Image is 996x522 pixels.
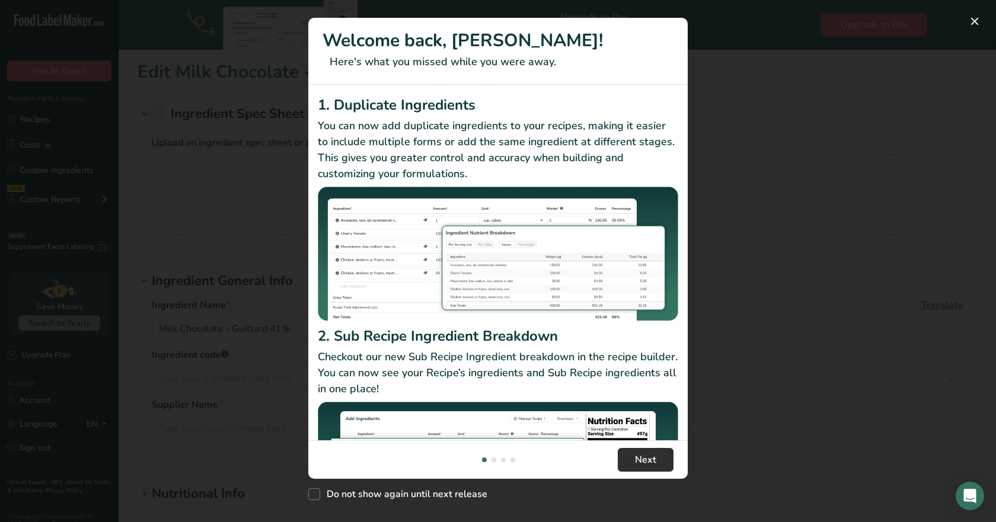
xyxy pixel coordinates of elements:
[320,488,487,500] span: Do not show again until next release
[323,27,673,54] h1: Welcome back, [PERSON_NAME]!
[318,187,678,321] img: Duplicate Ingredients
[318,118,678,182] p: You can now add duplicate ingredients to your recipes, making it easier to include multiple forms...
[323,54,673,70] p: Here's what you missed while you were away.
[618,448,673,472] button: Next
[318,325,678,347] h2: 2. Sub Recipe Ingredient Breakdown
[956,482,984,510] div: Open Intercom Messenger
[318,94,678,116] h2: 1. Duplicate Ingredients
[635,453,656,467] span: Next
[318,349,678,397] p: Checkout our new Sub Recipe Ingredient breakdown in the recipe builder. You can now see your Reci...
